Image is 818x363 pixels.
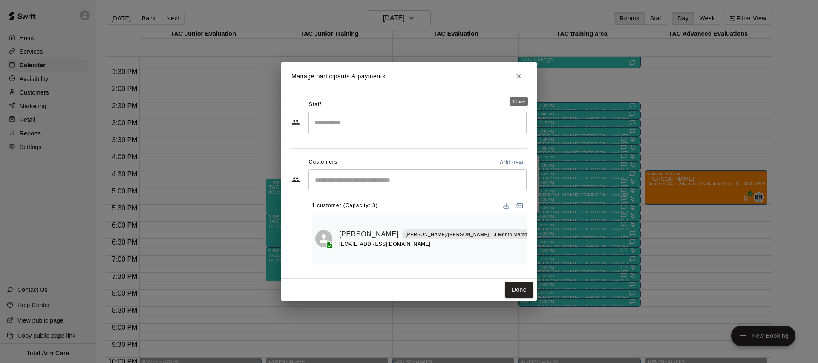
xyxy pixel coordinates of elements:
[291,118,300,127] svg: Staff
[339,241,431,247] span: [EMAIL_ADDRESS][DOMAIN_NAME]
[499,199,513,213] button: Download list
[496,156,527,169] button: Add new
[315,230,332,247] div: Jace LOEB
[339,229,399,240] a: [PERSON_NAME]
[505,282,533,298] button: Done
[513,199,527,213] button: Email participants
[291,72,386,81] p: Manage participants & payments
[291,176,300,184] svg: Customers
[510,97,528,106] div: Close
[406,231,573,238] p: [PERSON_NAME]/[PERSON_NAME] - 3 Month Membership - 2x per week
[499,158,523,167] p: Add new
[511,69,527,84] button: Close
[309,98,321,112] span: Staff
[308,112,527,134] div: Search staff
[308,169,527,190] div: Start typing to search customers...
[309,156,337,169] span: Customers
[312,199,378,213] span: 1 customer (Capacity: 3)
